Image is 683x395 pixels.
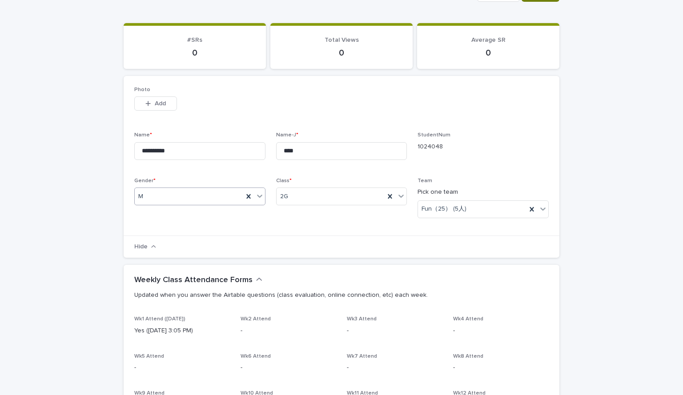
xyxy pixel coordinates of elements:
p: 0 [134,48,255,58]
p: - [453,363,549,372]
button: Add [134,96,177,111]
span: 2G [280,192,288,201]
span: Class [276,178,292,184]
span: Gender [134,178,156,184]
span: Fun（25） (5人) [422,204,466,214]
span: M [138,192,143,201]
p: Yes ([DATE] 3:05 PM) [134,326,230,335]
p: 1024048 [418,142,549,152]
span: Wk4 Attend [453,316,483,322]
span: Add [155,100,166,107]
p: Updated when you answer the Airtable questions (class evaluation, online connection, etc) each week. [134,291,545,299]
span: Wk1 Attend ([DATE]) [134,316,185,322]
h2: Weekly Class Attendance Forms [134,275,253,285]
span: Name [134,132,152,138]
span: Wk5 Attend [134,354,164,359]
span: #SRs [187,37,202,43]
span: Total Views [325,37,359,43]
p: Pick one team [418,188,549,197]
p: - [347,326,442,335]
p: - [241,363,336,372]
p: - [134,363,230,372]
p: - [347,363,442,372]
p: - [241,326,336,335]
span: Wk8 Attend [453,354,483,359]
p: 0 [428,48,549,58]
span: Wk6 Attend [241,354,271,359]
p: - [453,326,549,335]
span: Team [418,178,432,184]
span: Wk7 Attend [347,354,377,359]
span: Average SR [471,37,506,43]
span: Name-J [276,132,298,138]
p: 0 [281,48,402,58]
span: Wk2 Attend [241,316,271,322]
span: StudentNum [418,132,450,138]
button: Weekly Class Attendance Forms [134,275,262,285]
button: Hide [134,243,156,250]
span: Photo [134,87,150,92]
span: Wk3 Attend [347,316,377,322]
